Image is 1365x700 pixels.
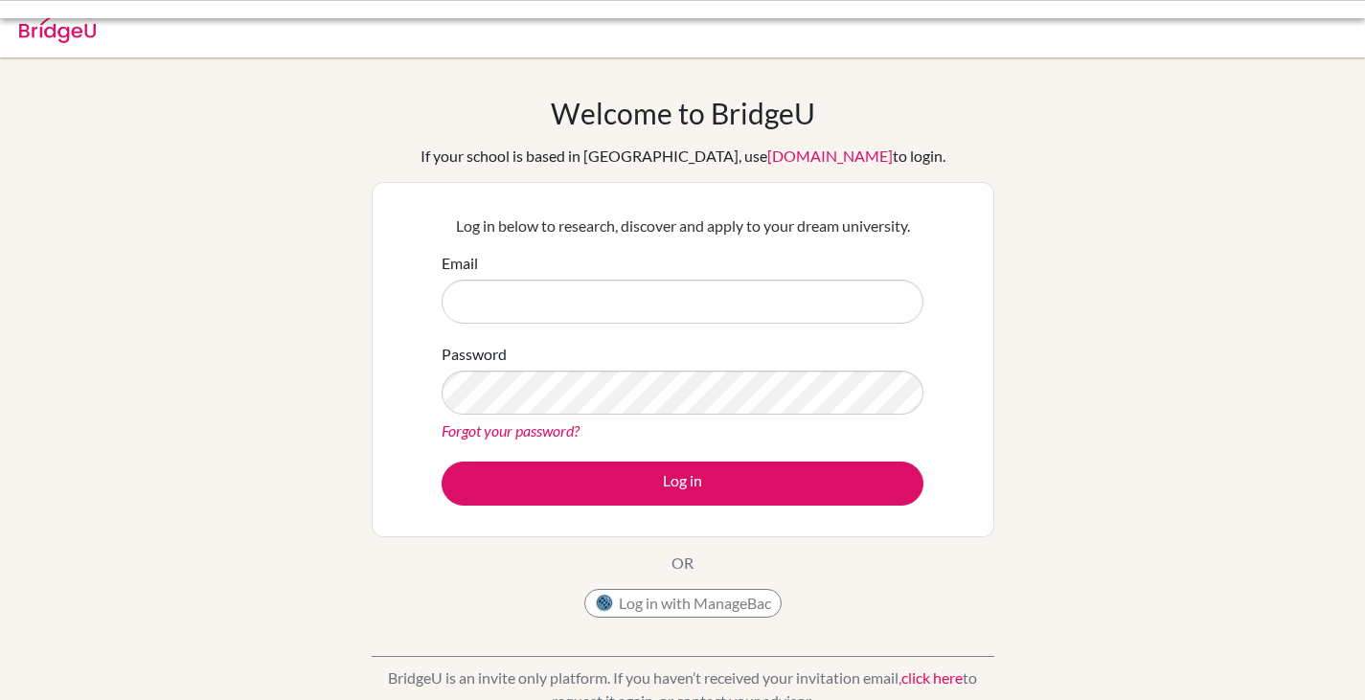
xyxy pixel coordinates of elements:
[442,343,507,366] label: Password
[421,145,945,168] div: If your school is based in [GEOGRAPHIC_DATA], use to login.
[442,215,923,237] p: Log in below to research, discover and apply to your dream university.
[127,15,951,38] div: You need to sign in or sign up before continuing.
[671,552,694,575] p: OR
[584,589,782,618] button: Log in with ManageBac
[442,462,923,506] button: Log in
[767,147,893,165] a: [DOMAIN_NAME]
[901,668,963,687] a: click here
[442,252,478,275] label: Email
[551,96,815,130] h1: Welcome to BridgeU
[19,12,96,43] img: Bridge-U
[442,421,580,440] a: Forgot your password?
